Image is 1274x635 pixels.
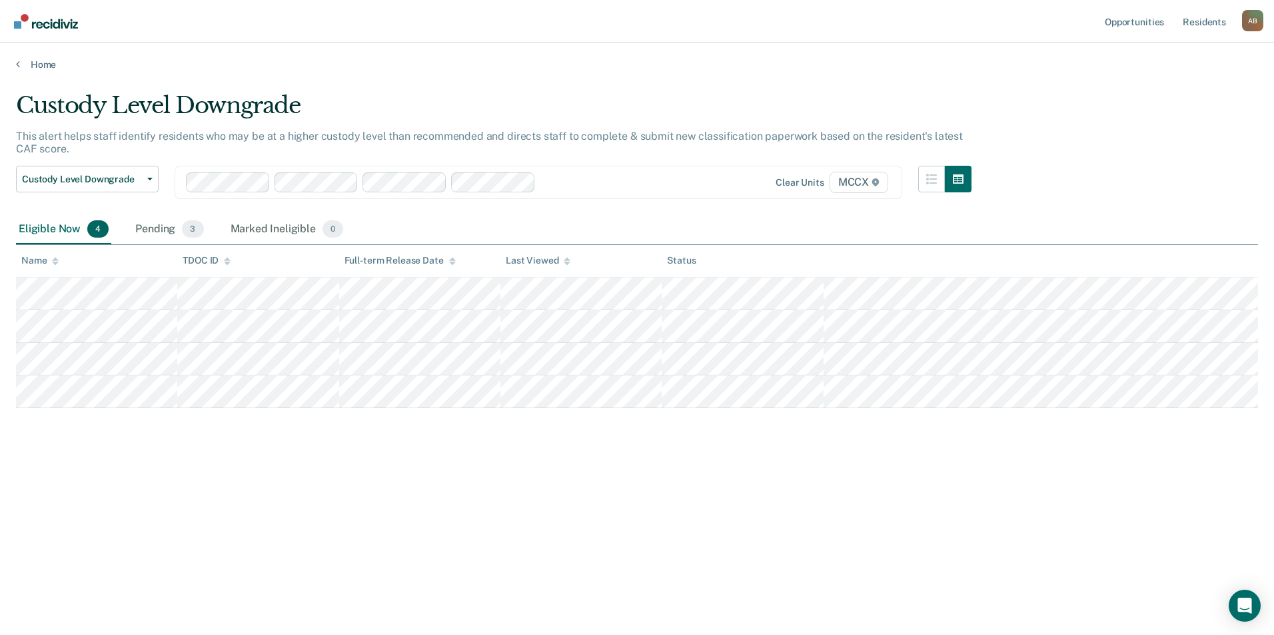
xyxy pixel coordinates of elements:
div: Full-term Release Date [344,255,456,266]
div: Marked Ineligible0 [228,215,346,244]
span: 4 [87,220,109,238]
div: Open Intercom Messenger [1229,590,1261,622]
div: Name [21,255,59,266]
span: Custody Level Downgrade [22,174,142,185]
p: This alert helps staff identify residents who may be at a higher custody level than recommended a... [16,130,963,155]
div: Pending3 [133,215,206,244]
div: Clear units [776,177,824,188]
span: 0 [322,220,343,238]
div: Eligible Now4 [16,215,111,244]
img: Recidiviz [14,14,78,29]
a: Home [16,59,1258,71]
div: Status [667,255,696,266]
button: Custody Level Downgrade [16,166,159,192]
button: Profile dropdown button [1242,10,1263,31]
span: 3 [182,220,203,238]
div: TDOC ID [183,255,231,266]
span: MCCX [830,172,888,193]
div: A B [1242,10,1263,31]
div: Last Viewed [506,255,570,266]
div: Custody Level Downgrade [16,92,971,130]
